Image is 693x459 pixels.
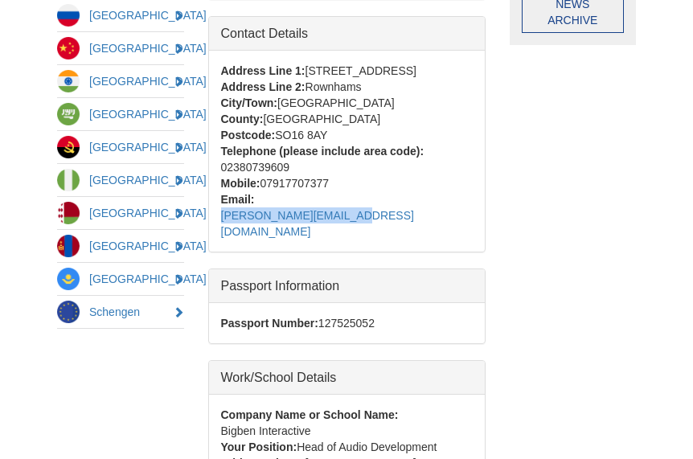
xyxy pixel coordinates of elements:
div: City/Town: [221,95,278,111]
a: [GEOGRAPHIC_DATA] [57,197,184,229]
div: 02380739609 [221,159,290,175]
a: Contact Details [209,17,485,50]
a: Passport Information [209,269,485,302]
div: Postcode: [221,127,276,143]
div: Telephone (please include area code): [221,143,424,159]
div: SO16 8AY [275,127,327,143]
div: Bigben Interactive [221,423,311,439]
div: 07917707377 [260,175,330,191]
div: Company Name or School Name: [221,407,399,423]
div: Your Position: [221,439,297,455]
div: Head of Audio Development [297,439,437,455]
a: [GEOGRAPHIC_DATA] [57,230,184,262]
a: [GEOGRAPHIC_DATA] [57,65,184,97]
a: [GEOGRAPHIC_DATA] [57,98,184,130]
div: [GEOGRAPHIC_DATA] [263,111,380,127]
a: [PERSON_NAME][EMAIL_ADDRESS][DOMAIN_NAME] [221,209,414,238]
a: Work/School Details [209,361,485,394]
div: Address Line 1: [221,63,305,79]
div: Passport Number: [221,315,318,331]
a: [GEOGRAPHIC_DATA] [57,164,184,196]
div: Address Line 2: [221,79,305,95]
div: Mobile: [221,175,260,191]
a: [GEOGRAPHIC_DATA] [57,32,184,64]
a: [GEOGRAPHIC_DATA] [57,131,184,163]
div: 127525052 [318,315,375,331]
div: [STREET_ADDRESS] [305,63,416,79]
div: Rownhams [305,79,362,95]
a: Schengen [57,296,184,328]
div: County: [221,111,264,127]
div: [GEOGRAPHIC_DATA] [277,95,395,111]
a: [GEOGRAPHIC_DATA] [57,263,184,295]
div: Email: [221,191,255,207]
